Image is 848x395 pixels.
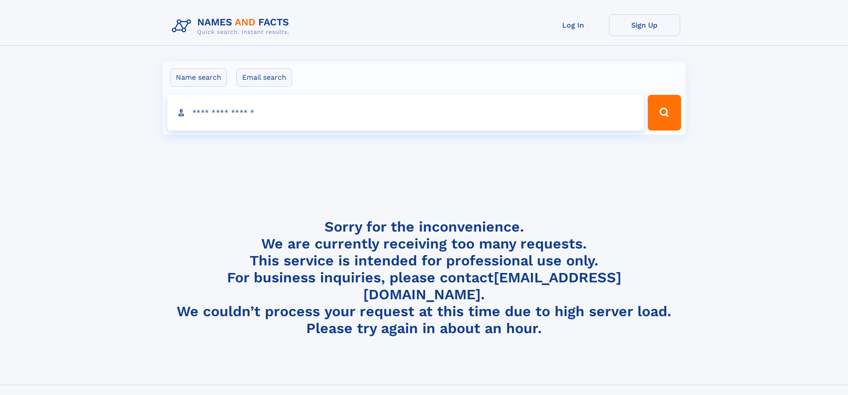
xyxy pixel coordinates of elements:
[167,95,644,130] input: search input
[538,14,609,36] a: Log In
[236,68,292,87] label: Email search
[168,218,680,337] h4: Sorry for the inconvenience. We are currently receiving too many requests. This service is intend...
[168,14,296,38] img: Logo Names and Facts
[170,68,227,87] label: Name search
[648,95,681,130] button: Search Button
[363,269,621,303] a: [EMAIL_ADDRESS][DOMAIN_NAME]
[609,14,680,36] a: Sign Up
